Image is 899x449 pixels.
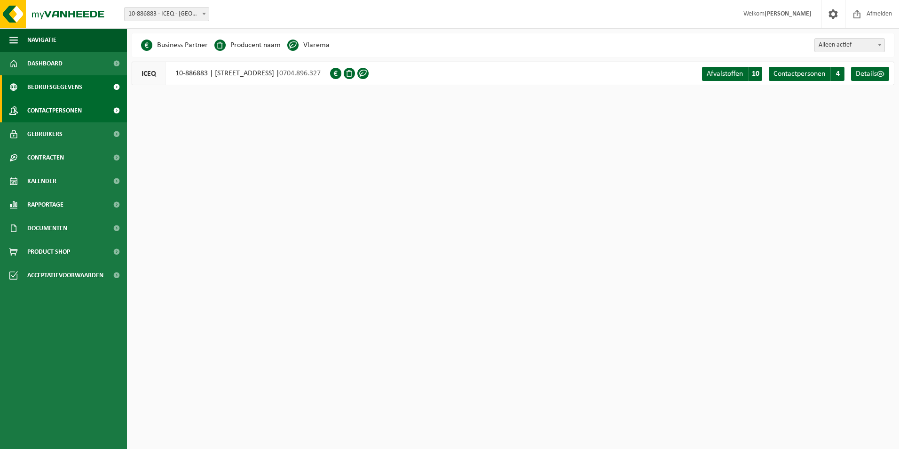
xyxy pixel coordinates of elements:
[132,62,330,85] div: 10-886883 | [STREET_ADDRESS] |
[27,240,70,264] span: Product Shop
[856,70,877,78] span: Details
[132,62,166,85] span: ICEQ
[765,10,812,17] strong: [PERSON_NAME]
[769,67,844,81] a: Contactpersonen 4
[27,99,82,122] span: Contactpersonen
[214,38,281,52] li: Producent naam
[125,8,209,21] span: 10-886883 - ICEQ - ESSEN
[27,28,56,52] span: Navigatie
[851,67,889,81] a: Details
[27,264,103,287] span: Acceptatievoorwaarden
[814,38,885,52] span: Alleen actief
[830,67,844,81] span: 4
[773,70,825,78] span: Contactpersonen
[27,146,64,169] span: Contracten
[279,70,321,77] span: 0704.896.327
[27,216,67,240] span: Documenten
[27,193,63,216] span: Rapportage
[748,67,762,81] span: 10
[287,38,330,52] li: Vlarema
[702,67,762,81] a: Afvalstoffen 10
[124,7,209,21] span: 10-886883 - ICEQ - ESSEN
[815,39,884,52] span: Alleen actief
[27,169,56,193] span: Kalender
[27,75,82,99] span: Bedrijfsgegevens
[707,70,743,78] span: Afvalstoffen
[141,38,208,52] li: Business Partner
[27,52,63,75] span: Dashboard
[27,122,63,146] span: Gebruikers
